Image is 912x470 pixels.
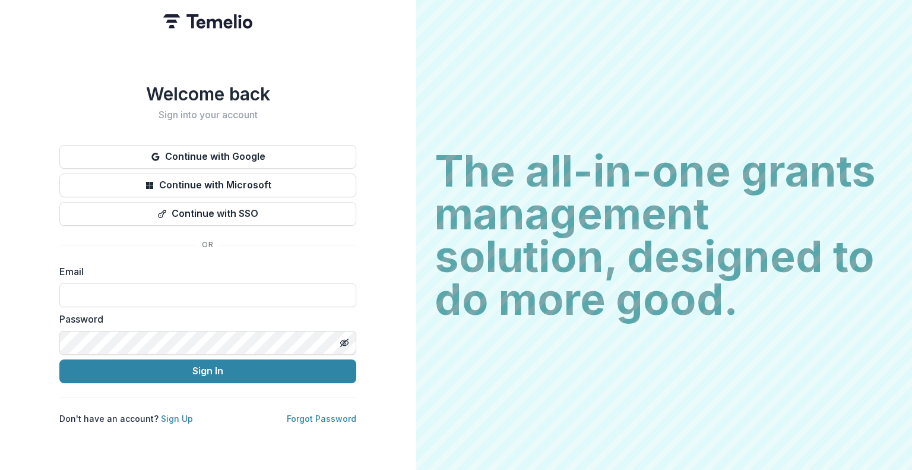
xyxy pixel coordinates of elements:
button: Continue with Microsoft [59,174,356,197]
a: Forgot Password [287,414,356,424]
button: Continue with Google [59,145,356,169]
button: Sign In [59,359,356,383]
button: Toggle password visibility [335,333,354,352]
p: Don't have an account? [59,412,193,425]
label: Password [59,312,349,326]
label: Email [59,264,349,279]
button: Continue with SSO [59,202,356,226]
a: Sign Up [161,414,193,424]
img: Temelio [163,14,252,29]
h2: Sign into your account [59,109,356,121]
h1: Welcome back [59,83,356,105]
